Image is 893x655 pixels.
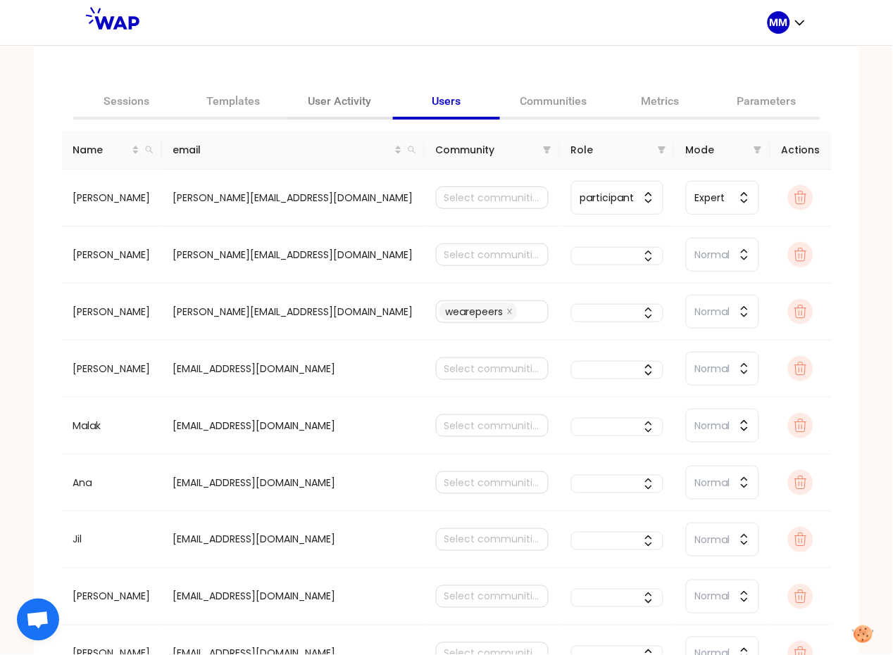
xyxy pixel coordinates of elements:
[162,511,425,568] td: [EMAIL_ADDRESS][DOMAIN_NAME]
[695,532,730,547] span: Normal
[405,139,419,160] span: search
[686,523,759,557] button: Normal
[606,86,713,120] a: Metrics
[686,466,759,500] button: Normal
[162,170,425,227] td: [PERSON_NAME][EMAIL_ADDRESS][DOMAIN_NAME]
[162,454,425,511] td: [EMAIL_ADDRESS][DOMAIN_NAME]
[62,511,162,568] td: Jil
[62,341,162,398] td: [PERSON_NAME]
[145,146,154,154] span: search
[173,142,394,158] span: email
[446,304,504,319] span: wearepeers
[695,190,730,205] span: Expert
[62,284,162,341] td: [PERSON_NAME]
[695,589,730,604] span: Normal
[162,398,425,454] td: [EMAIL_ADDRESS][DOMAIN_NAME]
[162,284,425,341] td: [PERSON_NAME][EMAIL_ADDRESS][DOMAIN_NAME]
[686,238,759,272] button: Normal
[73,142,132,158] span: Name
[695,475,730,490] span: Normal
[686,142,748,158] span: Mode
[770,131,832,170] th: Actions
[658,146,666,154] span: filter
[408,146,416,154] span: search
[62,170,162,227] td: [PERSON_NAME]
[500,86,607,120] a: Communities
[62,227,162,284] td: [PERSON_NAME]
[686,295,759,329] button: Normal
[580,190,635,205] span: participant
[695,247,730,262] span: Normal
[62,454,162,511] td: Ana
[17,599,59,641] a: Ouvrir le chat
[695,304,730,319] span: Normal
[543,146,551,154] span: filter
[162,227,425,284] td: [PERSON_NAME][EMAIL_ADDRESS][DOMAIN_NAME]
[571,142,652,158] span: Role
[571,181,663,215] button: participant
[439,303,517,320] span: wearepeers
[287,86,394,120] a: User Activity
[686,181,759,215] button: Expert
[695,418,730,433] span: Normal
[162,341,425,398] td: [EMAIL_ADDRESS][DOMAIN_NAME]
[162,568,425,625] td: [EMAIL_ADDRESS][DOMAIN_NAME]
[686,352,759,386] button: Normal
[686,580,759,613] button: Normal
[180,86,287,120] a: Templates
[754,146,762,154] span: filter
[713,86,820,120] a: Parameters
[540,139,554,160] span: filter
[393,86,500,120] a: Users
[844,617,882,651] button: Manage your preferences about cookies
[506,308,513,317] span: close
[686,409,759,443] button: Normal
[751,139,765,160] span: filter
[695,361,730,376] span: Normal
[655,139,669,160] span: filter
[768,11,807,34] button: MM
[770,15,788,30] p: MM
[62,568,162,625] td: [PERSON_NAME]
[142,139,156,160] span: search
[436,142,537,158] span: Community
[62,398,162,454] td: Malak
[73,86,180,120] a: Sessions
